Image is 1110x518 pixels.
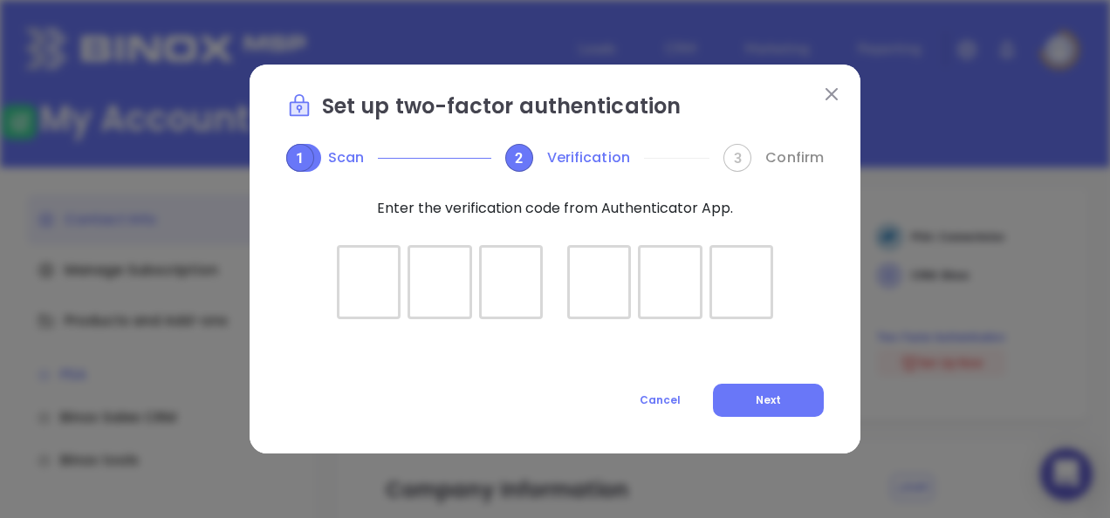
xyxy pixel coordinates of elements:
[515,150,523,167] span: 2
[607,384,713,417] button: Cancel
[713,384,824,417] button: Next
[734,150,742,167] span: 3
[377,198,733,219] p: Enter the verification code from Authenticator App.
[765,147,824,167] span: Confirm
[640,392,681,407] span: Cancel
[547,147,630,167] span: Verification
[756,392,781,407] span: Next
[286,91,824,131] p: Set up two-factor authentication
[337,245,773,289] input: verification input
[328,147,364,167] span: Scan
[296,150,304,167] span: 1
[826,88,838,100] img: close modal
